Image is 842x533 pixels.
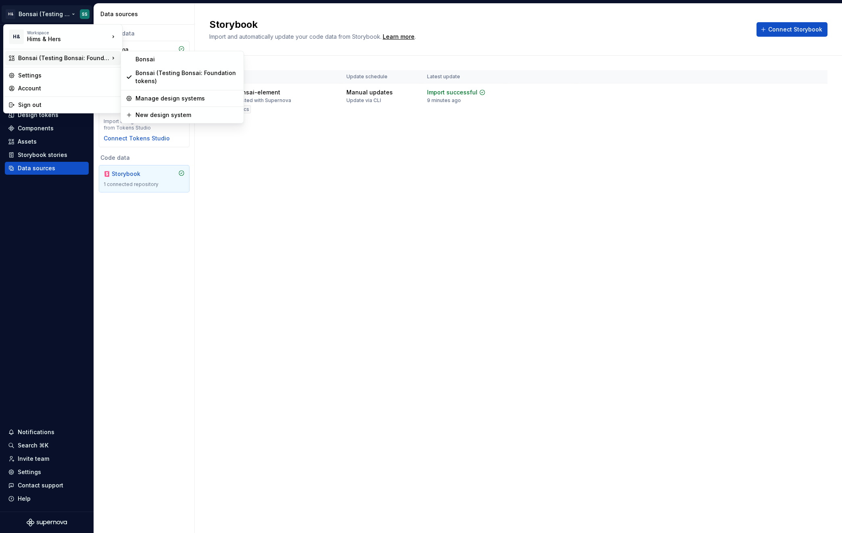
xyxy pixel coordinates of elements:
[135,69,239,85] div: Bonsai (Testing Bonsai: Foundation tokens)
[135,94,239,102] div: Manage design systems
[18,84,117,92] div: Account
[18,71,117,79] div: Settings
[135,55,239,63] div: Bonsai
[18,101,117,109] div: Sign out
[27,35,96,43] div: Hims & Hers
[27,30,109,35] div: Workspace
[18,54,109,62] div: Bonsai (Testing Bonsai: Foundation tokens)
[135,111,239,119] div: New design system
[9,29,24,44] div: H&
